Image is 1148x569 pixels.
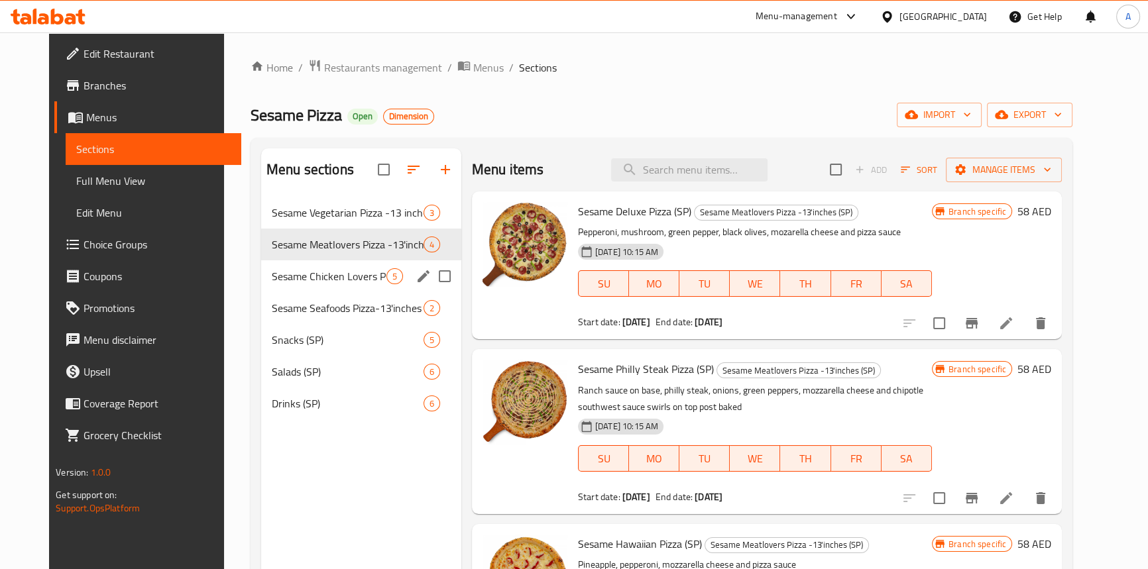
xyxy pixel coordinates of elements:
[509,60,514,76] li: /
[272,300,424,316] span: Sesame Seafoods Pizza-13'inches Large (SP)
[1125,9,1131,24] span: A
[370,156,398,183] span: Select all sections
[272,364,424,380] span: Salads (SP)
[882,445,932,472] button: SA
[261,324,461,356] div: Snacks (SP)5
[679,270,730,297] button: TU
[578,270,629,297] button: SU
[424,300,440,316] div: items
[251,100,342,130] span: Sesame Pizza
[424,397,439,410] span: 6
[578,359,714,379] span: Sesame Philly Steak Pizza (SP)
[56,499,140,517] a: Support.OpsPlatform
[1017,535,1051,553] h6: 58 AED
[66,165,241,197] a: Full Menu View
[473,60,504,76] span: Menus
[785,274,825,293] span: TH
[717,362,881,378] div: Sesame Meatlovers Pizza -13'inches (SP)
[84,78,230,93] span: Branches
[54,101,241,133] a: Menus
[84,236,230,252] span: Choice Groups
[590,420,663,433] span: [DATE] 10:15 AM
[84,427,230,443] span: Grocery Checklist
[261,229,461,260] div: Sesame Meatlovers Pizza -13'inches (SP)4
[261,191,461,425] nav: Menu sections
[735,449,775,468] span: WE
[695,205,858,220] span: Sesame Meatlovers Pizza -13'inches (SP)
[836,274,876,293] span: FR
[54,324,241,356] a: Menu disclaimer
[901,162,937,178] span: Sort
[907,107,971,123] span: import
[897,103,982,127] button: import
[424,366,439,378] span: 6
[483,202,567,287] img: Sesame Deluxe Pizza (SP)
[943,363,1011,376] span: Branch specific
[735,274,775,293] span: WE
[694,205,858,221] div: Sesame Meatlovers Pizza -13'inches (SP)
[831,445,882,472] button: FR
[634,274,674,293] span: MO
[398,154,430,185] span: Sort sections
[272,395,424,411] span: Drinks (SP)
[386,268,403,284] div: items
[780,270,831,297] button: TH
[261,388,461,419] div: Drinks (SP)6
[54,38,241,70] a: Edit Restaurant
[261,292,461,324] div: Sesame Seafoods Pizza-13'inches Large (SP)2
[84,395,230,411] span: Coverage Report
[54,70,241,101] a: Branches
[324,60,442,76] span: Restaurants management
[54,356,241,388] a: Upsell
[272,205,424,221] span: Sesame Vegetarian Pizza -13 inches Large (SP)
[86,109,230,125] span: Menus
[578,488,620,505] span: Start date:
[584,274,624,293] span: SU
[850,160,892,180] span: Add item
[76,173,230,189] span: Full Menu View
[84,268,230,284] span: Coupons
[578,445,629,472] button: SU
[424,236,440,252] div: items
[76,205,230,221] span: Edit Menu
[695,488,722,505] b: [DATE]
[717,363,880,378] span: Sesame Meatlovers Pizza -13'inches (SP)
[424,332,440,348] div: items
[925,309,953,337] span: Select to update
[272,236,424,252] div: Sesame Meatlovers Pizza -13'inches (SP)
[1025,307,1057,339] button: delete
[656,313,693,331] span: End date:
[622,488,650,505] b: [DATE]
[84,300,230,316] span: Promotions
[956,482,988,514] button: Branch-specific-item
[695,313,722,331] b: [DATE]
[66,197,241,229] a: Edit Menu
[424,395,440,411] div: items
[629,270,679,297] button: MO
[956,307,988,339] button: Branch-specific-item
[998,315,1014,331] a: Edit menu item
[384,111,433,122] span: Dimension
[90,464,111,481] span: 1.0.0
[831,270,882,297] button: FR
[925,484,953,512] span: Select to update
[272,268,386,284] span: Sesame Chicken Lovers Pizza -13 inches Large (SP)
[685,274,724,293] span: TU
[1017,360,1051,378] h6: 58 AED
[578,224,932,240] p: Pepperoni, mushroom, green pepper, black olives, mozarella cheese and pizza sauce
[578,201,691,221] span: Sesame Deluxe Pizza (SP)
[251,59,1072,76] nav: breadcrumb
[424,302,439,315] span: 2
[887,274,927,293] span: SA
[634,449,674,468] span: MO
[272,332,424,348] span: Snacks (SP)
[887,449,927,468] span: SA
[76,141,230,157] span: Sections
[424,238,439,251] span: 4
[685,449,724,468] span: TU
